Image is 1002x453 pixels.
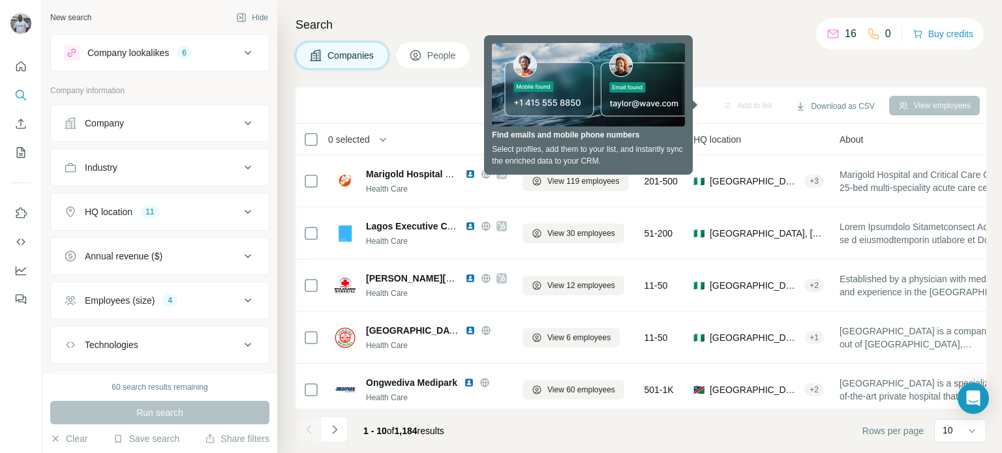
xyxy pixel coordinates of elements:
span: 201-500 [645,175,678,188]
span: Ongwediva Medipark [366,376,457,389]
div: Health Care [366,340,507,351]
img: LinkedIn logo [465,221,476,231]
span: 🇳🇬 [693,331,705,344]
p: Company information [50,85,269,96]
span: Rows per page [862,424,924,437]
span: [GEOGRAPHIC_DATA], [GEOGRAPHIC_DATA] [710,227,824,240]
img: Logo of Ongwediva Medipark [335,379,356,400]
button: Employees (size)4 [51,285,269,316]
button: Technologies [51,329,269,360]
span: 11-50 [645,331,668,344]
img: Logo of Lagos Executive Cardiovascular Centre [335,223,356,244]
button: Use Surfe API [10,230,31,254]
span: 51-200 [645,227,673,240]
button: Enrich CSV [10,112,31,136]
div: Annual revenue ($) [85,250,162,263]
button: View 12 employees [523,276,624,295]
button: Company lookalikes6 [51,37,269,68]
div: New search [50,12,91,23]
p: 16 [845,26,857,42]
img: Avatar [10,13,31,34]
div: 4 [162,295,177,306]
span: 🇳🇬 [693,227,705,240]
div: Industry [85,161,117,174]
h4: Search [296,16,986,34]
span: Lagos Executive Cardiovascular Centre [366,221,538,231]
span: 🇳🇦 [693,383,705,396]
span: About [840,133,864,146]
span: [GEOGRAPHIC_DATA], [GEOGRAPHIC_DATA] [710,331,799,344]
span: [GEOGRAPHIC_DATA], [GEOGRAPHIC_DATA] [710,279,799,292]
button: Annual revenue ($) [51,241,269,272]
button: View 30 employees [523,224,624,243]
div: Company lookalikes [87,46,169,59]
button: View 6 employees [523,328,620,347]
button: Hide [227,8,277,27]
span: 0 selected [328,133,370,146]
span: 1 - 10 [363,426,387,436]
span: [GEOGRAPHIC_DATA] [366,325,464,336]
span: Employees [523,133,568,146]
span: Size [645,133,662,146]
div: + 2 [804,384,824,396]
span: 11-50 [645,279,668,292]
img: Logo of Etta Atlantic Memorial Hospital [335,275,356,296]
span: Companies [327,49,375,62]
button: Clear [50,432,87,445]
button: HQ location11 [51,196,269,227]
img: Logo of Longing medical center [335,327,356,348]
span: [GEOGRAPHIC_DATA], [GEOGRAPHIC_DATA] [710,383,799,396]
span: [GEOGRAPHIC_DATA], Oyo State [710,175,799,188]
div: + 3 [804,175,824,187]
span: View 60 employees [547,384,615,396]
button: Industry [51,152,269,183]
div: Health Care [366,392,507,403]
span: View 12 employees [547,280,615,291]
button: Search [10,83,31,107]
div: Company [85,117,124,130]
span: View 30 employees [547,227,615,239]
span: View 6 employees [547,332,611,343]
div: Technologies [85,338,138,351]
div: HQ location [85,205,132,218]
span: 🇳🇬 [693,279,705,292]
button: Quick start [10,55,31,78]
button: Share filters [205,432,269,445]
div: + 1 [804,332,824,343]
div: Open Intercom Messenger [958,383,989,414]
span: HQ location [693,133,741,146]
div: Employees (size) [85,294,155,307]
img: LinkedIn logo [465,325,476,336]
span: Marigold Hospital and Critical Care Centre [366,169,549,179]
div: 60 search results remaining [112,381,207,393]
span: People [427,49,457,62]
span: View 119 employees [547,175,620,187]
span: 🇳🇬 [693,175,705,188]
button: View 60 employees [523,380,624,400]
button: View 119 employees [523,171,629,191]
span: 1,184 [395,426,417,436]
div: + 2 [804,280,824,291]
button: Save search [113,432,179,445]
button: Buy credits [913,25,973,43]
button: My lists [10,141,31,164]
span: of [387,426,395,436]
button: Company [51,108,269,139]
button: Download as CSV [786,96,883,116]
div: 6 [177,47,192,59]
button: Feedback [10,287,31,311]
button: Use Surfe on LinkedIn [10,201,31,225]
span: 501-1K [645,383,674,396]
span: [PERSON_NAME][GEOGRAPHIC_DATA] [366,273,540,284]
button: Navigate to next page [322,416,348,443]
button: Dashboard [10,259,31,282]
div: Health Care [366,287,507,299]
span: results [363,426,444,436]
img: Logo of Marigold Hospital and Critical Care Centre [335,171,356,192]
img: LinkedIn logo [465,169,476,179]
img: LinkedIn logo [465,273,476,284]
p: 0 [885,26,891,42]
img: LinkedIn logo [464,377,474,388]
p: 10 [943,424,953,437]
div: 11 [140,206,159,218]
